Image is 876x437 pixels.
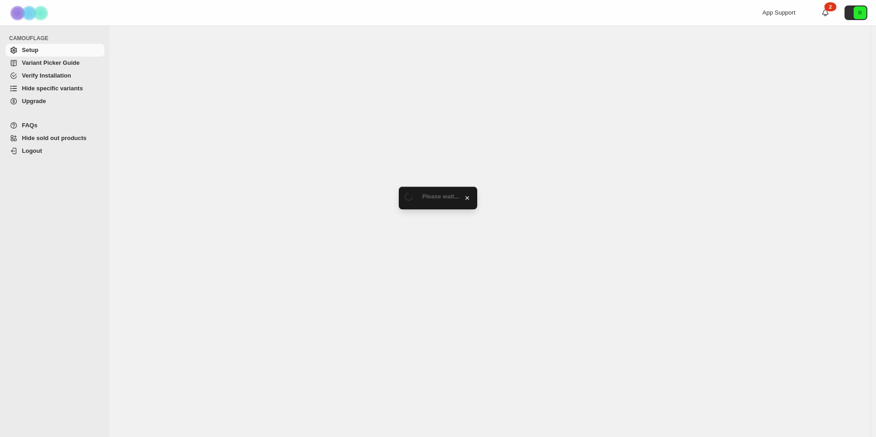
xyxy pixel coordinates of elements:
a: Upgrade [5,95,104,108]
a: FAQs [5,119,104,132]
a: Hide specific variants [5,82,104,95]
span: Logout [22,147,42,154]
span: Avatar with initials R [854,6,866,19]
span: CAMOUFLAGE [9,35,105,42]
text: R [858,10,862,16]
span: Upgrade [22,98,46,104]
a: Verify Installation [5,69,104,82]
span: App Support [762,9,795,16]
span: Please wait... [422,193,459,200]
div: 2 [824,2,836,11]
span: Hide specific variants [22,85,83,92]
span: Hide sold out products [22,135,87,141]
a: Hide sold out products [5,132,104,145]
a: 2 [821,8,830,17]
span: Setup [22,47,38,53]
a: Logout [5,145,104,157]
span: Variant Picker Guide [22,59,79,66]
a: Setup [5,44,104,57]
span: Verify Installation [22,72,71,79]
span: FAQs [22,122,37,129]
a: Variant Picker Guide [5,57,104,69]
img: Camouflage [7,0,53,26]
button: Avatar with initials R [845,5,867,20]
